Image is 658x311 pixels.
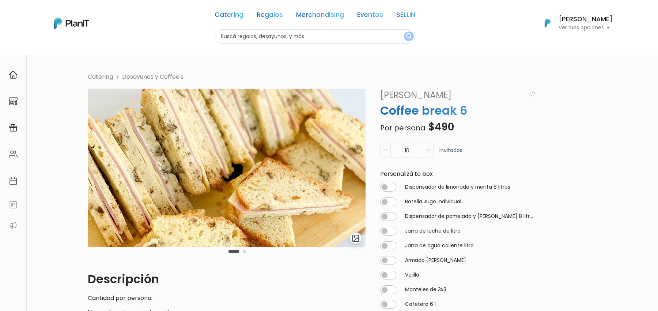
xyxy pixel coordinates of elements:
[9,97,18,105] img: marketplace-4ceaa7011d94191e9ded77b95e3339b90024bf715f7c57f8cf31f2d8c509eaba.svg
[428,120,454,134] span: $490
[243,250,246,253] button: Carousel Page 2
[559,16,613,23] h6: [PERSON_NAME]
[9,200,18,209] img: feedback-78b5a0c8f98aac82b08bfc38622c3050aee476f2c9584af64705fc4e61158814.svg
[439,147,462,161] p: Invitados
[405,256,466,264] label: Armado [PERSON_NAME]
[215,12,243,21] a: Catering
[296,12,344,21] a: Merchandising
[376,170,540,178] div: Personalizá to box
[227,247,248,256] div: Carousel Pagination
[405,271,419,279] label: Vajilla
[88,294,366,303] p: Cantidad por persona:
[529,92,535,97] img: heart_icon
[405,286,446,293] label: Manteles de 3x3
[405,183,510,191] label: Dispensador de limonada y menta 8 litros
[83,73,575,83] nav: breadcrumb
[406,33,412,40] img: search_button-432b6d5273f82d61273b3651a40e1bd1b912527efae98b1b7a1b2c0702e16a8d.svg
[559,25,613,30] p: Ver más opciones
[405,212,535,220] label: Dispensador de pomelada y [PERSON_NAME] 8 litros
[9,70,18,79] img: home-e721727adea9d79c4d83392d1f703f7f8bce08238fde08b1acbfd93340b81755.svg
[122,73,184,81] a: Desayunos y Coffee's
[405,242,474,249] label: Jarra de agua caliente litro
[9,221,18,230] img: partners-52edf745621dab592f3b2c58e3bca9d71375a7ef29c3b500c9f145b62cc070d4.svg
[215,29,415,44] input: Buscá regalos, desayunos, y más
[376,102,540,119] p: Coffee break 6
[376,89,526,102] a: [PERSON_NAME]
[88,89,366,247] img: PHOTO-2021-09-21-17-07-49portada.jpg
[540,15,556,31] img: PlanIt Logo
[405,227,461,235] label: Jarra de leche de litro
[257,12,283,21] a: Regalos
[228,250,239,253] button: Carousel Page 1 (Current Slide)
[9,123,18,132] img: campaigns-02234683943229c281be62815700db0a1741e53638e28bf9629b52c665b00959.svg
[535,14,613,33] button: PlanIt Logo [PERSON_NAME] Ver más opciones
[9,150,18,159] img: people-662611757002400ad9ed0e3c099ab2801c6687ba6c219adb57efc949bc21e19d.svg
[405,300,436,308] label: Cafetera 6 l
[88,73,113,81] li: Catering
[54,18,89,29] img: PlanIt Logo
[88,270,366,288] p: Descripción
[380,123,426,133] span: Por persona
[352,234,360,242] img: gallery-light
[357,12,383,21] a: Eventos
[9,177,18,185] img: calendar-87d922413cdce8b2cf7b7f5f62616a5cf9e4887200fb71536465627b3292af00.svg
[396,12,415,21] a: SELLIN
[405,198,461,206] label: Botella Jugo individual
